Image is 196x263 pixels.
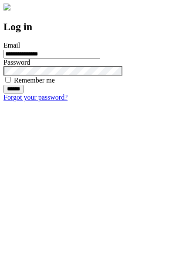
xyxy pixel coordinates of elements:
[3,42,20,49] label: Email
[3,59,30,66] label: Password
[14,76,55,84] label: Remember me
[3,93,68,101] a: Forgot your password?
[3,21,193,33] h2: Log in
[3,3,10,10] img: logo-4e3dc11c47720685a147b03b5a06dd966a58ff35d612b21f08c02c0306f2b779.png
